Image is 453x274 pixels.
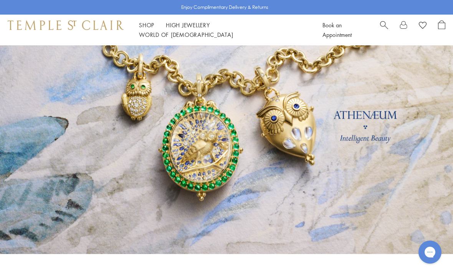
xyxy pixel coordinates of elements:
[419,20,427,32] a: View Wishlist
[181,3,268,11] p: Enjoy Complimentary Delivery & Returns
[380,20,388,40] a: Search
[322,21,352,38] a: Book an Appointment
[139,31,233,38] a: World of [DEMOGRAPHIC_DATA]World of [DEMOGRAPHIC_DATA]
[139,21,154,29] a: ShopShop
[415,238,445,266] iframe: Gorgias live chat messenger
[438,20,445,40] a: Open Shopping Bag
[166,21,210,29] a: High JewelleryHigh Jewellery
[139,20,305,40] nav: Main navigation
[8,20,124,30] img: Temple St. Clair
